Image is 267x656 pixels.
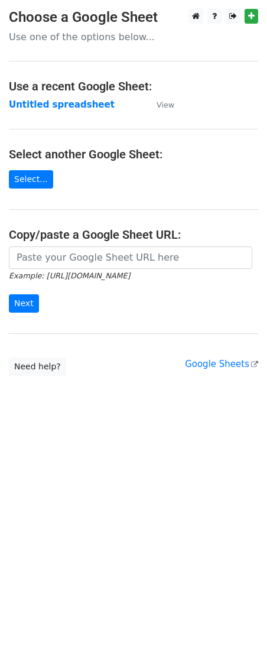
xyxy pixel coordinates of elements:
[9,79,258,93] h4: Use a recent Google Sheet:
[9,246,252,269] input: Paste your Google Sheet URL here
[145,99,174,110] a: View
[9,9,258,26] h3: Choose a Google Sheet
[9,147,258,161] h4: Select another Google Sheet:
[9,271,130,280] small: Example: [URL][DOMAIN_NAME]
[9,170,53,189] a: Select...
[185,359,258,369] a: Google Sheets
[9,294,39,313] input: Next
[9,358,66,376] a: Need help?
[9,31,258,43] p: Use one of the options below...
[9,99,115,110] a: Untitled spreadsheet
[157,100,174,109] small: View
[9,228,258,242] h4: Copy/paste a Google Sheet URL:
